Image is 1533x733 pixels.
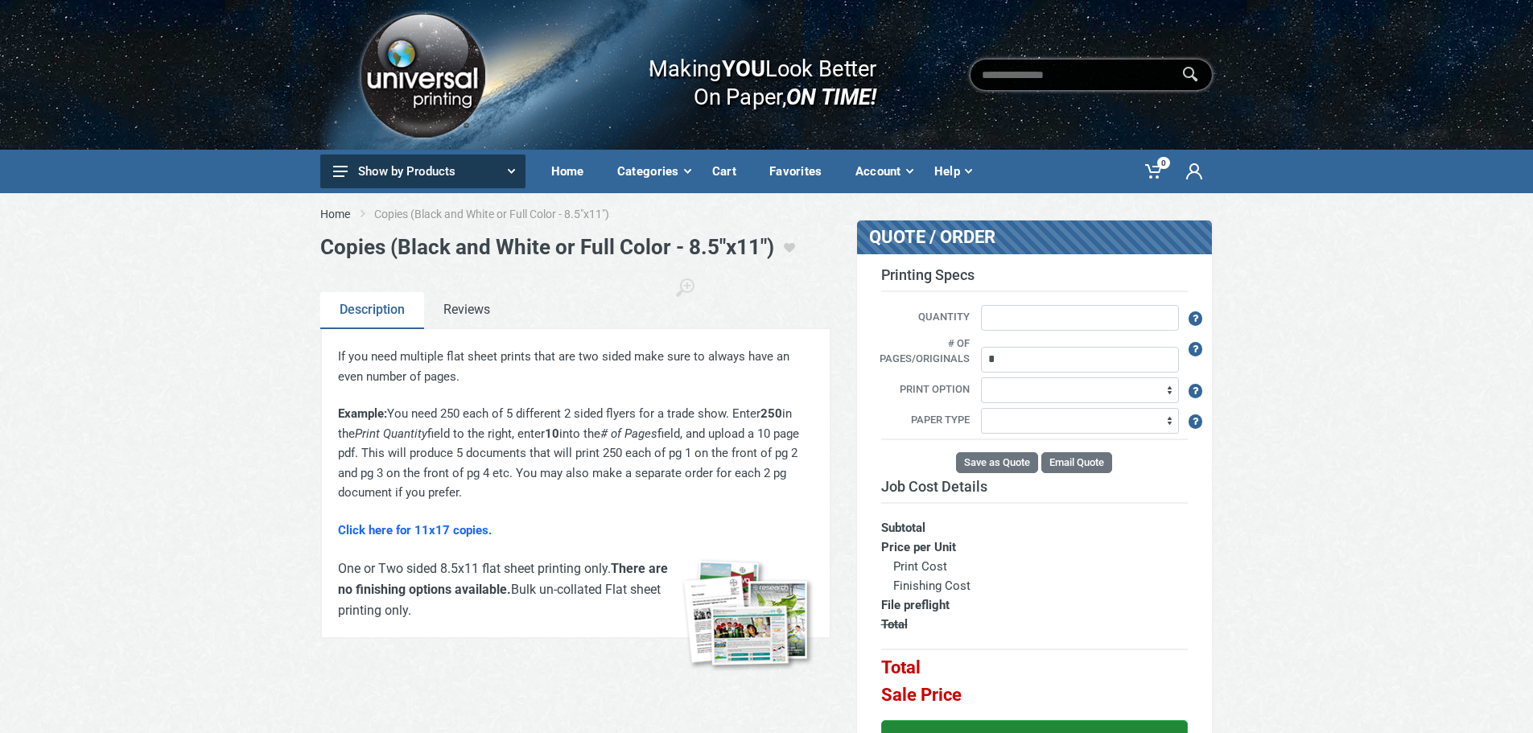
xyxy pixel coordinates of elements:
strong: 250 [760,406,782,421]
b: YOU [722,55,765,82]
th: Price per Unit [881,537,1188,557]
div: Favorites [758,154,844,188]
label: Quantity [869,309,979,327]
img: Logo.png [355,7,490,143]
strong: Example: [338,406,387,421]
th: Subtotal [881,503,1188,537]
h3: Job Cost Details [881,478,1188,496]
th: Finishing Cost [881,576,1188,595]
button: Show by Products [320,154,525,188]
i: ON TIME! [786,83,876,110]
nav: breadcrumb [320,206,1214,222]
th: File preflight [881,595,1188,615]
li: Copies (Black and White or Full Color - 8.5"x11") [374,206,633,222]
strong: There are no finishing options available. [338,561,668,597]
th: Sale Price [881,677,1188,705]
a: Home [320,206,350,222]
h1: Copies (Black and White or Full Color - 8.5"x11") [320,235,774,260]
th: Total [881,649,1188,677]
p: You need 250 each of 5 different 2 sided flyers for a trade show. Enter in the field to the right... [338,404,814,502]
strong: 10 [545,426,559,441]
em: Print Quantity [355,426,427,441]
a: Favorites [758,150,844,193]
div: Help [923,154,982,188]
a: Description [320,292,424,329]
label: Print Option [869,381,979,399]
label: # of pages/originals [869,336,979,369]
button: Email Quote [1041,452,1112,473]
h3: Printing Specs [881,266,1188,292]
div: Account [844,154,923,188]
a: Click here for 11x17 copies. [338,523,492,537]
div: Home [540,154,606,188]
a: Cart [701,150,758,193]
em: # of Pages [600,426,657,441]
th: Print Cost [881,557,1188,576]
div: Making Look Better On Paper, [617,39,877,111]
div: One or Two sided 8.5x11 flat sheet printing only. Bulk un-collated Flat sheet printing only. [338,558,814,621]
a: Home [540,150,606,193]
a: 0 [1134,150,1175,193]
span: 0 [1157,157,1170,169]
label: Paper Type [869,412,979,430]
div: Categories [606,154,701,188]
a: Reviews [424,292,509,329]
th: Total [881,615,1188,649]
div: Cart [701,154,758,188]
h3: QUOTE / ORDER [869,227,1082,248]
div: If you need multiple flat sheet prints that are two sided make sure to always have an even number... [338,347,814,540]
button: Save as Quote [956,452,1038,473]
